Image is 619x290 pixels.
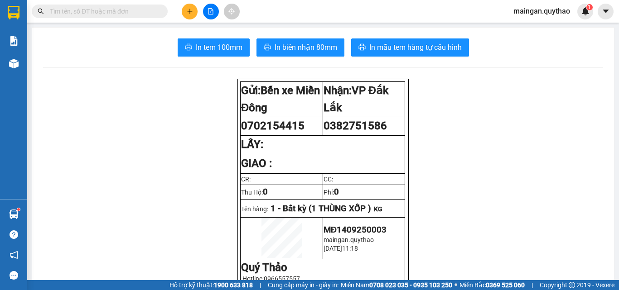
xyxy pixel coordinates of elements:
span: copyright [569,282,575,288]
span: plus [187,8,193,14]
img: warehouse-icon [9,59,19,68]
sup: 1 [17,208,20,211]
strong: 0708 023 035 - 0935 103 250 [369,281,452,289]
td: Thu Hộ: [241,185,323,199]
span: notification [10,251,18,259]
span: question-circle [10,230,18,239]
input: Tìm tên, số ĐT hoặc mã đơn [50,6,157,16]
td: CC: [323,173,405,185]
strong: Quý Thảo [241,261,287,274]
span: caret-down [602,7,610,15]
span: Hỗ trợ kỹ thuật: [169,280,253,290]
button: printerIn biên nhận 80mm [256,38,344,57]
span: printer [185,43,192,52]
span: 11:18 [342,245,358,252]
span: In biên nhận 80mm [275,42,337,53]
span: 0966557557 [264,275,300,282]
span: 0 [263,187,268,197]
span: maingan.quythao [506,5,577,17]
button: printerIn mẫu tem hàng tự cấu hình [351,38,469,57]
button: aim [224,4,240,19]
span: Miền Nam [341,280,452,290]
span: 1 - Bất kỳ (1 THÙNG XỐP ) [271,204,371,214]
span: | [532,280,533,290]
span: file-add [208,8,214,14]
span: message [10,271,18,280]
sup: 1 [586,4,593,10]
strong: Gửi: [241,84,320,114]
span: KG [374,205,382,213]
span: ⚪️ [455,283,457,287]
button: printerIn tem 100mm [178,38,250,57]
strong: GIAO : [241,157,272,170]
span: 0382751586 [324,119,387,132]
span: aim [228,8,235,14]
span: | [260,280,261,290]
span: Bến xe Miền Đông [241,84,320,114]
span: printer [358,43,366,52]
button: plus [182,4,198,19]
td: CR: [241,173,323,185]
strong: 0369 525 060 [486,281,525,289]
span: Hotline: [242,275,300,282]
td: Phí: [323,185,405,199]
span: Cung cấp máy in - giấy in: [268,280,339,290]
span: maingan.quythao [324,236,374,243]
span: [DATE] [324,245,342,252]
span: search [38,8,44,14]
img: logo-vxr [8,6,19,19]
img: warehouse-icon [9,209,19,219]
span: MĐ1409250003 [324,225,387,235]
img: icon-new-feature [581,7,590,15]
button: file-add [203,4,219,19]
span: In tem 100mm [196,42,242,53]
span: 0 [334,187,339,197]
strong: Nhận: [324,84,389,114]
span: In mẫu tem hàng tự cấu hình [369,42,462,53]
span: 1 [588,4,591,10]
span: 0702154415 [241,119,305,132]
span: printer [264,43,271,52]
strong: LẤY: [241,138,263,151]
span: Miền Bắc [459,280,525,290]
button: caret-down [598,4,614,19]
span: VP Đắk Lắk [324,84,389,114]
strong: 1900 633 818 [214,281,253,289]
p: Tên hàng: [241,204,404,214]
img: solution-icon [9,36,19,46]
